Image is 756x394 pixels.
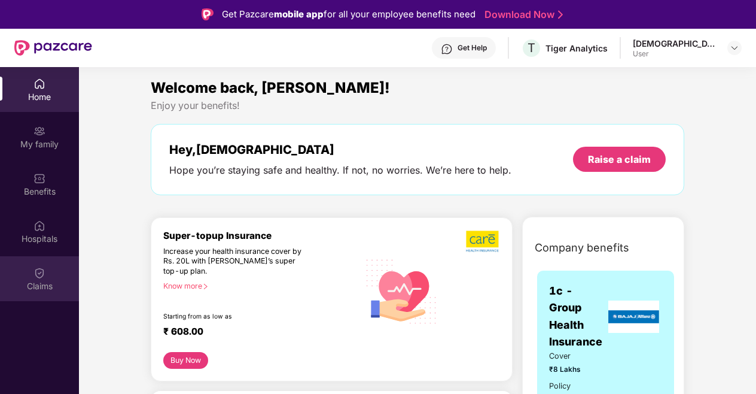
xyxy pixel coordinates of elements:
[202,8,214,20] img: Logo
[33,78,45,90] img: svg+xml;base64,PHN2ZyBpZD0iSG9tZSIgeG1sbnM9Imh0dHA6Ly93d3cudzMub3JnLzIwMDAvc3ZnIiB3aWR0aD0iMjAiIG...
[163,352,209,369] button: Buy Now
[14,40,92,56] img: New Pazcare Logo
[33,172,45,184] img: svg+xml;base64,PHN2ZyBpZD0iQmVuZWZpdHMiIHhtbG5zPSJodHRwOi8vd3d3LnczLm9yZy8yMDAwL3N2ZyIgd2lkdGg9Ij...
[484,8,559,21] a: Download Now
[33,125,45,137] img: svg+xml;base64,PHN2ZyB3aWR0aD0iMjAiIGhlaWdodD0iMjAiIHZpZXdCb3g9IjAgMCAyMCAyMCIgZmlsbD0ibm9uZSIgeG...
[274,8,324,20] strong: mobile app
[549,364,590,375] span: ₹8 Lakhs
[202,283,209,290] span: right
[359,248,444,334] img: svg+xml;base64,PHN2ZyB4bWxucz0iaHR0cDovL3d3dy53My5vcmcvMjAwMC9zdmciIHhtbG5zOnhsaW5rPSJodHRwOi8vd3...
[163,281,353,290] div: Know more
[458,43,487,53] div: Get Help
[163,247,309,277] div: Increase your health insurance cover by Rs. 20L with [PERSON_NAME]’s super top-up plan.
[549,283,605,350] span: 1c - Group Health Insurance
[33,220,45,232] img: svg+xml;base64,PHN2ZyBpZD0iSG9zcGl0YWxzIiB4bWxucz0iaHR0cDovL3d3dy53My5vcmcvMjAwMC9zdmciIHdpZHRoPS...
[163,326,348,340] div: ₹ 608.00
[466,230,500,253] img: b5dec4f62d2307b9de63beb79f102df3.png
[549,350,590,362] span: Cover
[33,267,45,279] img: svg+xml;base64,PHN2ZyBpZD0iQ2xhaW0iIHhtbG5zPSJodHRwOi8vd3d3LnczLm9yZy8yMDAwL3N2ZyIgd2lkdGg9IjIwIi...
[528,41,535,55] span: T
[730,43,739,53] img: svg+xml;base64,PHN2ZyBpZD0iRHJvcGRvd24tMzJ4MzIiIHhtbG5zPSJodHRwOi8vd3d3LnczLm9yZy8yMDAwL3N2ZyIgd2...
[169,164,511,177] div: Hope you’re staying safe and healthy. If not, no worries. We’re here to help.
[151,99,685,112] div: Enjoy your benefits!
[608,301,660,333] img: insurerLogo
[633,49,717,59] div: User
[588,153,651,166] div: Raise a claim
[545,43,608,54] div: Tiger Analytics
[169,143,511,157] div: Hey, [DEMOGRAPHIC_DATA]
[222,7,475,22] div: Get Pazcare for all your employee benefits need
[151,79,390,96] span: Welcome back, [PERSON_NAME]!
[441,43,453,55] img: svg+xml;base64,PHN2ZyBpZD0iSGVscC0zMngzMiIgeG1sbnM9Imh0dHA6Ly93d3cudzMub3JnLzIwMDAvc3ZnIiB3aWR0aD...
[633,38,717,49] div: [DEMOGRAPHIC_DATA][PERSON_NAME]
[163,313,309,321] div: Starting from as low as
[163,230,360,241] div: Super-topup Insurance
[535,240,629,256] span: Company benefits
[558,8,563,21] img: Stroke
